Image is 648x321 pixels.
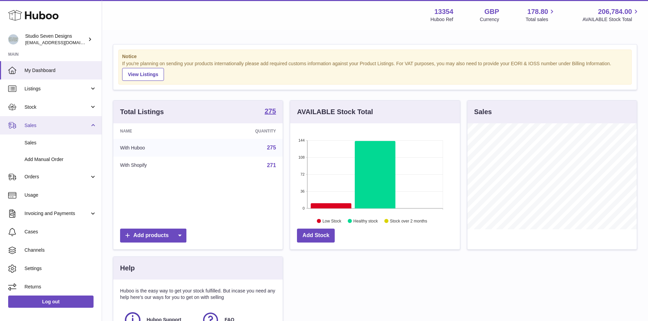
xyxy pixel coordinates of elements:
[267,145,276,150] a: 275
[8,34,18,44] img: contact.studiosevendesigns@gmail.com
[24,284,97,290] span: Returns
[265,108,276,116] a: 275
[298,155,304,159] text: 108
[120,229,186,243] a: Add products
[120,288,276,301] p: Huboo is the easy way to get your stock fulfilled. But incase you need any help here's our ways f...
[322,218,342,223] text: Low Stock
[24,229,97,235] span: Cases
[24,104,89,110] span: Stock
[353,218,378,223] text: Healthy stock
[113,157,205,174] td: With Shopify
[390,218,427,223] text: Stock over 2 months
[24,247,97,253] span: Channels
[431,16,453,23] div: Huboo Ref
[120,264,135,273] h3: Help
[298,138,304,142] text: 144
[265,108,276,114] strong: 275
[303,206,305,210] text: 0
[113,123,205,139] th: Name
[582,7,640,23] a: 206,784.00 AVAILABLE Stock Total
[24,140,97,146] span: Sales
[484,7,499,16] strong: GBP
[122,53,628,60] strong: Notice
[582,16,640,23] span: AVAILABLE Stock Total
[24,210,89,217] span: Invoicing and Payments
[120,107,164,117] h3: Total Listings
[205,123,283,139] th: Quantity
[297,229,335,243] a: Add Stock
[24,67,97,74] span: My Dashboard
[24,265,97,272] span: Settings
[598,7,632,16] span: 206,784.00
[8,296,94,308] a: Log out
[434,7,453,16] strong: 13354
[25,33,86,46] div: Studio Seven Designs
[297,107,373,117] h3: AVAILABLE Stock Total
[301,189,305,193] text: 36
[113,139,205,157] td: With Huboo
[24,86,89,92] span: Listings
[526,16,556,23] span: Total sales
[122,68,164,81] a: View Listings
[24,174,89,180] span: Orders
[526,7,556,23] a: 178.80 Total sales
[24,156,97,163] span: Add Manual Order
[527,7,548,16] span: 178.80
[24,122,89,129] span: Sales
[474,107,492,117] h3: Sales
[301,172,305,176] text: 72
[267,162,276,168] a: 271
[480,16,499,23] div: Currency
[24,192,97,198] span: Usage
[25,40,100,45] span: [EMAIL_ADDRESS][DOMAIN_NAME]
[122,60,628,81] div: If you're planning on sending your products internationally please add required customs informati...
